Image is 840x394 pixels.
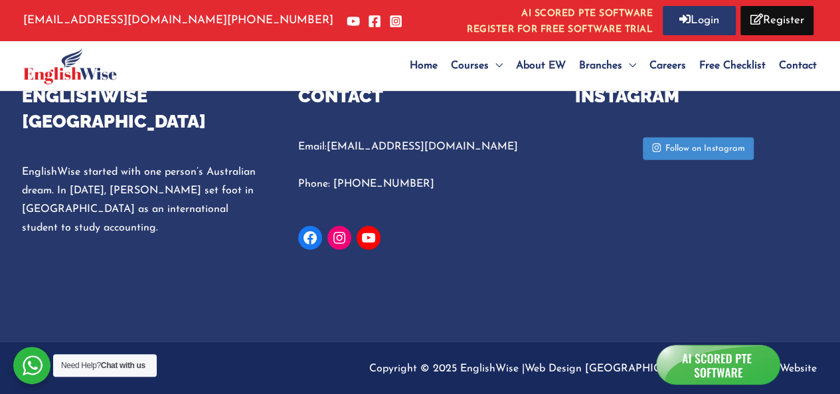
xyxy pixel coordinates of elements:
[579,60,622,71] span: Branches
[357,226,380,250] a: YouTube: https://www.youtube.com/channel/UC3fxZWQsd6tcLwK4vRPcYwA
[368,15,381,28] a: Facebook
[467,6,653,35] a: AI SCORED PTE SOFTWAREREGISTER FOR FREE SOFTWARE TRIAL
[101,361,145,370] strong: Chat with us
[653,344,783,385] img: icon_a.png
[389,15,402,28] a: Instagram
[649,60,686,71] span: Careers
[740,6,813,35] a: Register
[525,363,817,374] a: Web Design [GEOGRAPHIC_DATA] -Make My Website
[327,142,518,152] a: [EMAIL_ADDRESS][DOMAIN_NAME]
[403,43,444,89] a: Home
[22,84,266,134] h4: ENGLISHWISE [GEOGRAPHIC_DATA]
[23,11,333,31] p: [PHONE_NUMBER]
[298,84,542,252] aside: Footer Widget 4
[403,43,817,89] nav: Site Navigation
[643,138,754,160] a: InstagramFollow on Instagram
[652,143,661,153] svg: Instagram
[772,43,817,89] a: Contact
[23,15,227,26] a: [EMAIL_ADDRESS][DOMAIN_NAME]
[643,43,693,89] a: Careers
[575,84,819,294] aside: Footer Widget 3
[779,60,817,71] span: Contact
[61,361,145,370] span: Need Help?
[467,6,653,22] i: AI SCORED PTE SOFTWARE
[572,43,643,89] a: Branches
[298,138,542,156] p: Email:
[22,84,266,237] aside: Footer Widget 1
[699,60,766,71] span: Free Checklist
[347,15,360,28] a: YouTube
[663,6,736,35] a: Login
[509,43,572,89] a: About EW
[23,48,117,84] img: English Wise
[516,60,566,71] span: About EW
[22,163,266,237] p: EnglishWise started with one person’s Australian dream. In [DATE], [PERSON_NAME] set foot in [GEO...
[298,84,542,109] h4: Contact
[298,226,322,250] a: Facebook: https://www.facebook.com/englishwiseindia/?ref=pages_you_manage
[444,43,509,89] a: Courses
[693,43,772,89] a: Free Checklist
[575,84,819,109] h4: INSTAGRAM
[451,60,489,71] span: Courses
[327,226,351,250] a: Instagram: https://www.instagram.com/englishwiseindia/
[410,60,438,71] span: Home
[23,359,817,378] p: Copyright © 2025 EnglishWise |
[298,175,542,193] p: Phone: [PHONE_NUMBER]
